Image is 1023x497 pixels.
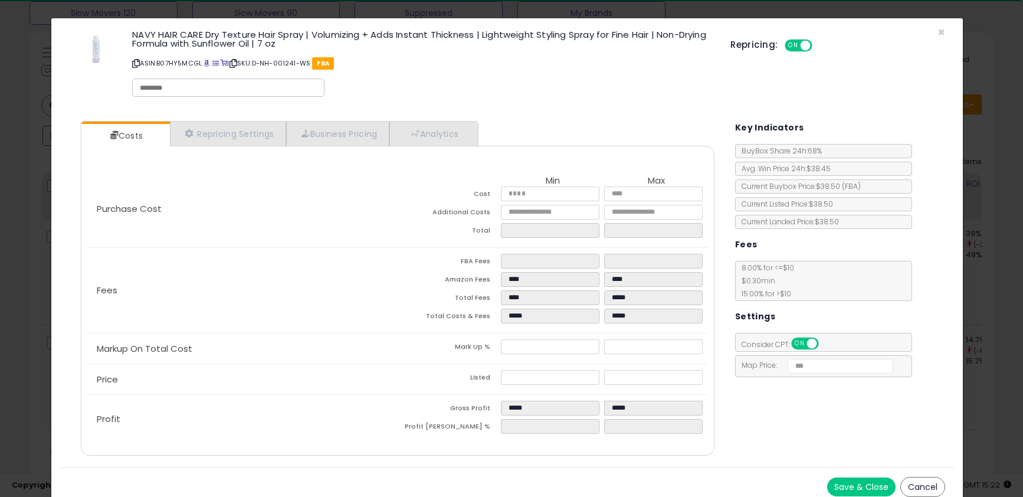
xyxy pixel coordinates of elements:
[87,414,398,424] p: Profit
[501,176,604,187] th: Min
[221,58,227,68] a: Your listing only
[398,339,501,358] td: Mark Up %
[736,199,833,209] span: Current Listed Price: $38.50
[604,176,707,187] th: Max
[816,181,861,191] span: $38.50
[900,477,945,497] button: Cancel
[736,181,861,191] span: Current Buybox Price:
[170,122,287,146] a: Repricing Settings
[398,223,501,241] td: Total
[389,122,477,146] a: Analytics
[730,40,778,50] h5: Repricing:
[87,375,398,384] p: Price
[735,237,758,252] h5: Fees
[786,41,801,51] span: ON
[78,30,114,66] img: 317t6gji6qL._SL60_.jpg
[736,360,893,370] span: Map Price:
[398,370,501,388] td: Listed
[212,58,219,68] a: All offer listings
[398,187,501,205] td: Cost
[811,41,829,51] span: OFF
[842,181,861,191] span: ( FBA )
[736,289,791,299] span: 15.00 % for > $10
[792,339,807,349] span: ON
[736,263,794,299] span: 8.00 % for <= $10
[735,309,775,324] h5: Settings
[736,146,822,156] span: BuyBox Share 24h: 68%
[736,276,775,286] span: $0.30 min
[286,122,389,146] a: Business Pricing
[398,254,501,272] td: FBA Fees
[87,344,398,354] p: Markup On Total Cost
[398,205,501,223] td: Additional Costs
[398,290,501,309] td: Total Fees
[817,339,835,349] span: OFF
[398,309,501,327] td: Total Costs & Fees
[736,217,839,227] span: Current Landed Price: $38.50
[398,401,501,419] td: Gross Profit
[132,30,713,48] h3: NAVY HAIR CARE Dry Texture Hair Spray | Volumizing + Adds Instant Thickness | Lightweight Styling...
[312,57,334,70] span: FBA
[736,339,834,349] span: Consider CPT:
[937,24,945,41] span: ×
[81,124,169,148] a: Costs
[204,58,210,68] a: BuyBox page
[87,204,398,214] p: Purchase Cost
[827,478,896,496] button: Save & Close
[87,286,398,295] p: Fees
[736,164,831,174] span: Avg. Win Price 24h: $38.45
[398,419,501,437] td: Profit [PERSON_NAME] %
[132,54,713,73] p: ASIN: B07HY5MCGL | SKU: D-NH-001241-WS
[398,272,501,290] td: Amazon Fees
[735,120,804,135] h5: Key Indicators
